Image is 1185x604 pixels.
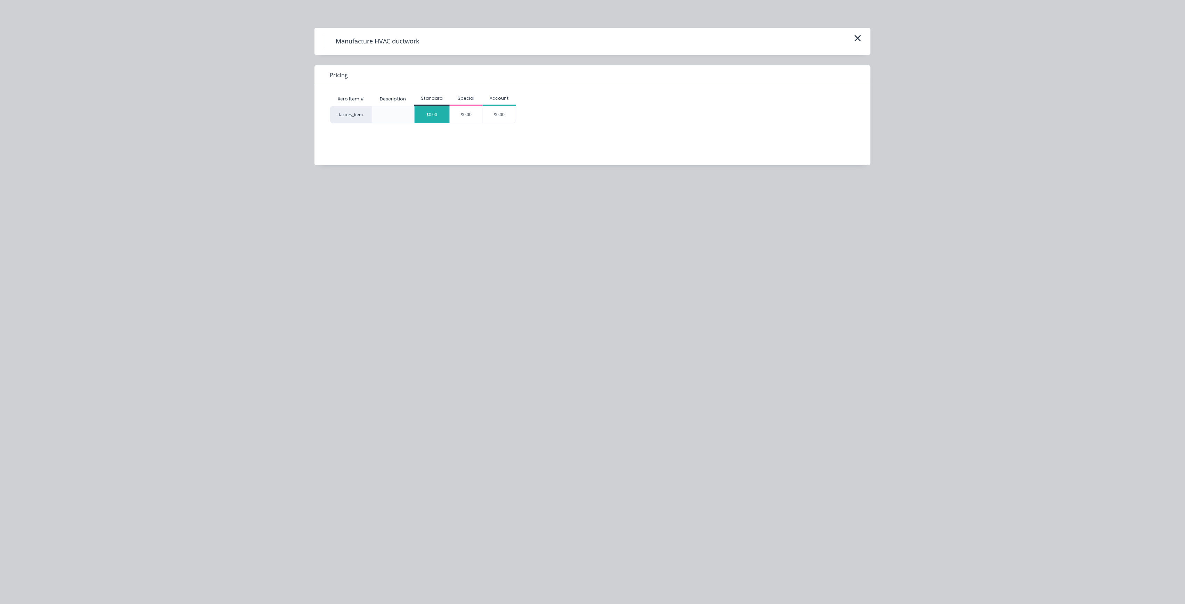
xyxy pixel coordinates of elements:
[415,106,450,123] div: $0.00
[483,106,516,123] div: $0.00
[374,90,411,108] div: Description
[414,95,450,101] div: Standard
[483,95,516,101] div: Account
[450,106,483,123] div: $0.00
[325,35,430,48] h4: Manufacture HVAC ductwork
[330,106,372,123] div: factory_item
[330,71,348,79] span: Pricing
[450,95,483,101] div: Special
[330,92,372,106] div: Xero Item #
